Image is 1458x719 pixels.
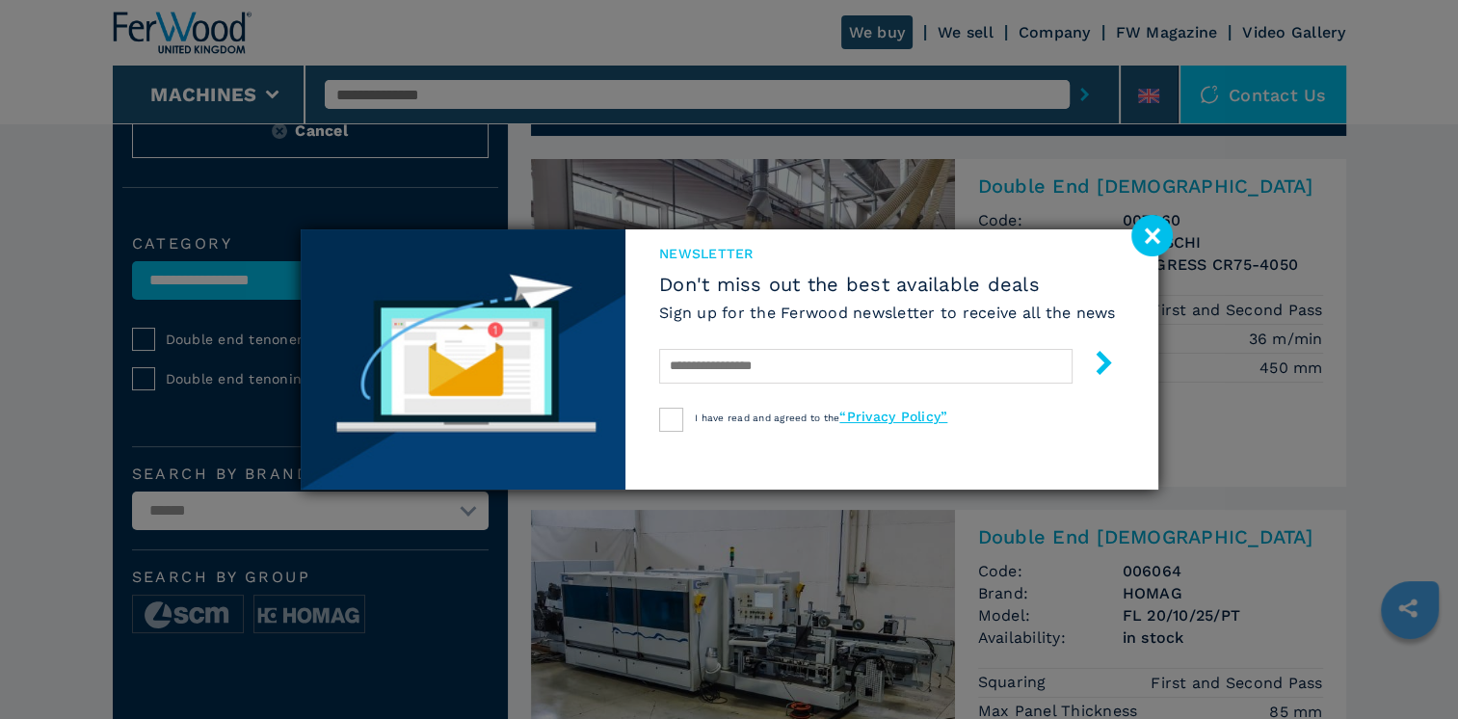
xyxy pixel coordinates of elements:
span: newsletter [659,244,1116,263]
span: Don't miss out the best available deals [659,273,1116,296]
h6: Sign up for the Ferwood newsletter to receive all the news [659,302,1116,324]
a: “Privacy Policy” [839,409,947,424]
img: Newsletter image [301,229,626,490]
button: submit-button [1073,343,1116,388]
span: I have read and agreed to the [695,413,947,423]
